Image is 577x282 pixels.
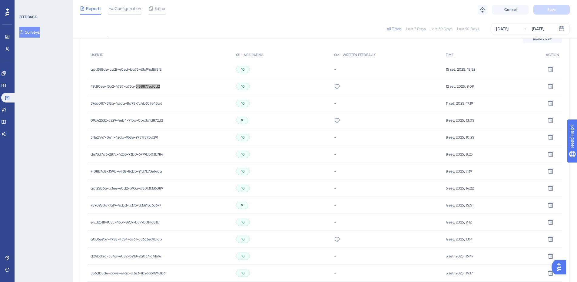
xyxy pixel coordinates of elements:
[91,169,162,174] span: 7f08b7c8-359b-4438-86bb-9fd7b73ef4da
[446,186,474,191] span: 5 set. 2025, 14:22
[334,202,440,208] div: -
[334,185,440,191] div: -
[114,5,141,12] span: Configuration
[91,203,161,208] span: 7890980a-1af9-4cbd-b375-d339f3c65677
[446,84,474,89] span: 12 set. 2025, 9:09
[19,27,40,38] button: Surveys
[91,271,165,276] span: 556db8d4-cc4e-44ac-a3e3-1b2ca59940b6
[504,7,517,12] span: Cancel
[91,67,161,72] span: add5f8de-ca2f-40ed-ba76-63c94c8ff5f2
[91,237,162,242] span: a006e9b7-4958-4354-a761-cc633e69b1ab
[533,5,570,15] button: Save
[91,220,159,225] span: efc32518-f08c-453f-8939-bc79b0f4c81b
[19,15,37,19] div: FEEDBACK
[241,101,245,106] span: 10
[552,258,570,276] iframe: UserGuiding AI Assistant Launcher
[241,237,245,242] span: 10
[334,134,440,140] div: -
[241,84,245,89] span: 10
[457,26,479,31] div: Last 90 Days
[446,135,474,140] span: 8 set. 2025, 10:25
[154,5,166,12] span: Editor
[334,151,440,157] div: -
[446,101,473,106] span: 11 set. 2025, 17:19
[446,52,453,57] span: TIME
[91,101,162,106] span: 396d0ff7-312a-4dda-8d75-7c4b607e45a6
[446,271,473,276] span: 3 set. 2025, 14:17
[91,52,104,57] span: USER ID
[241,186,245,191] span: 10
[241,169,245,174] span: 10
[406,26,426,31] div: Last 7 Days
[91,152,163,157] span: de73d7a3-287c-4253-93b0-6779bb03b784
[430,26,452,31] div: Last 30 Days
[86,5,101,12] span: Reports
[532,25,544,32] div: [DATE]
[334,52,376,57] span: Q2 - WRITTEN FEEDBACK
[492,5,529,15] button: Cancel
[334,100,440,106] div: -
[241,135,245,140] span: 10
[387,26,401,31] div: All Times
[241,271,245,276] span: 10
[241,67,245,72] span: 10
[334,168,440,174] div: -
[496,25,509,32] div: [DATE]
[446,169,472,174] span: 8 set. 2025, 7:39
[241,203,243,208] span: 9
[446,220,472,225] span: 4 set. 2025, 9:12
[446,237,473,242] span: 4 set. 2025, 1:04
[334,270,440,276] div: -
[546,52,559,57] span: ACTION
[91,186,163,191] span: ac125b6a-b3ee-40d2-b93a-d8013f336089
[91,254,161,259] span: d24b6f2d-584a-4082-b918-2a0371d416f4
[91,118,163,123] span: 09c42532-c229-4eb4-91ba-0bc3a1d872d2
[547,7,556,12] span: Save
[334,253,440,259] div: -
[446,254,473,259] span: 3 set. 2025, 16:47
[446,67,475,72] span: 15 set. 2025, 15:52
[523,34,562,43] button: Export CSV
[241,220,245,225] span: 10
[533,36,552,41] span: Export CSV
[91,84,160,89] span: ff9df0ee-f3b2-4787-a73a-3f58877ed0d2
[241,118,243,123] span: 9
[14,2,38,9] span: Need Help?
[446,118,474,123] span: 8 set. 2025, 13:05
[236,52,264,57] span: Q1 - NPS RATING
[446,203,473,208] span: 4 set. 2025, 15:51
[334,66,440,72] div: -
[241,152,245,157] span: 10
[334,219,440,225] div: -
[88,33,121,44] span: Latest Responses
[91,135,158,140] span: 3f1e2447-0e1f-42db-968e-9751787bd291
[241,254,245,259] span: 10
[446,152,473,157] span: 8 set. 2025, 8:23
